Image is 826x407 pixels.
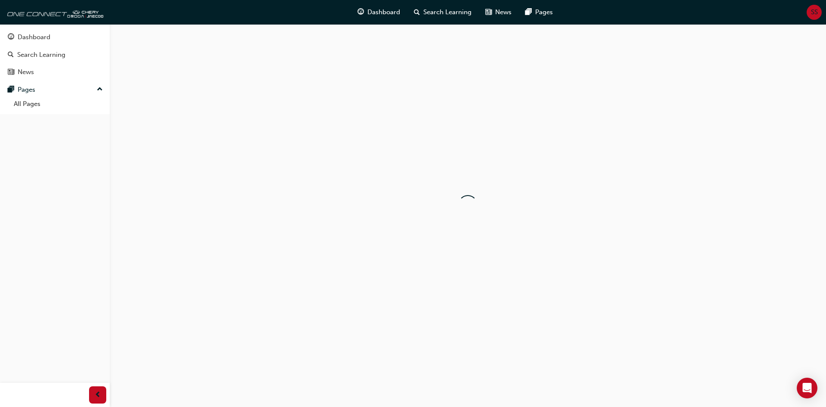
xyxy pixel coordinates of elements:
span: Pages [535,7,553,17]
span: news-icon [485,7,492,18]
div: Pages [18,85,35,95]
span: search-icon [8,51,14,59]
a: news-iconNews [478,3,518,21]
div: Search Learning [17,50,65,60]
div: Open Intercom Messenger [797,378,817,398]
span: guage-icon [358,7,364,18]
a: search-iconSearch Learning [407,3,478,21]
button: Pages [3,82,106,98]
span: search-icon [414,7,420,18]
div: News [18,67,34,77]
div: Dashboard [18,32,50,42]
a: Dashboard [3,29,106,45]
a: Search Learning [3,47,106,63]
a: guage-iconDashboard [351,3,407,21]
span: news-icon [8,68,14,76]
span: News [495,7,512,17]
a: All Pages [10,97,106,111]
span: Dashboard [367,7,400,17]
a: pages-iconPages [518,3,560,21]
span: Search Learning [423,7,472,17]
span: prev-icon [95,390,101,401]
button: DashboardSearch LearningNews [3,28,106,82]
span: pages-icon [8,86,14,94]
span: up-icon [97,84,103,95]
span: guage-icon [8,34,14,41]
a: News [3,64,106,80]
span: SS [811,7,818,17]
button: SS [807,5,822,20]
img: oneconnect [4,3,103,21]
span: pages-icon [525,7,532,18]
